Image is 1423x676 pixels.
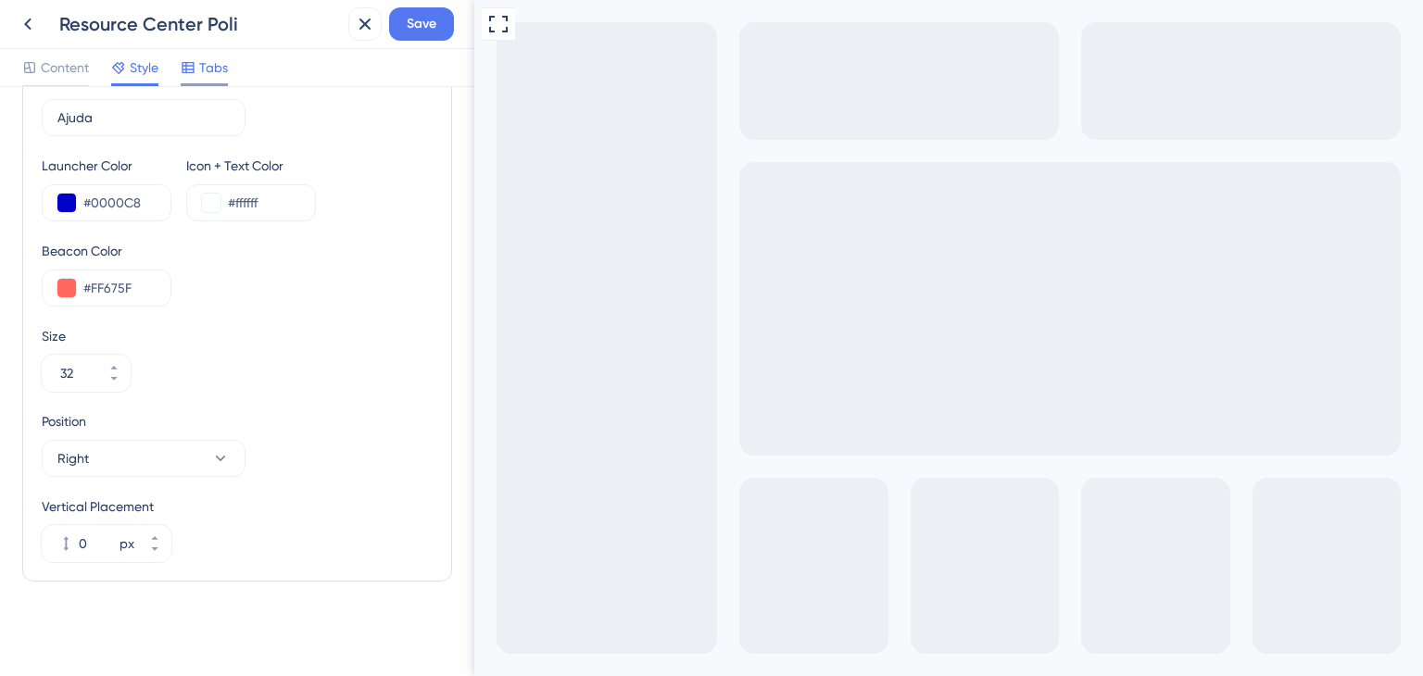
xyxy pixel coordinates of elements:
div: Beacon Color [42,240,433,262]
span: Content [41,56,89,79]
button: Right [42,440,246,477]
div: 3 [88,8,93,23]
span: Tabs [199,56,228,79]
div: Resource Center Poli [59,11,341,37]
div: Launcher Color [42,155,171,177]
div: Size [42,325,433,347]
button: px [138,544,171,562]
span: Style [130,56,158,79]
div: Position [42,410,246,432]
div: Icon + Text Color [186,155,316,177]
button: Save [389,7,454,41]
span: Save [407,13,436,35]
button: px [138,525,171,544]
div: Vertical Placement [42,495,171,518]
span: Right [57,447,89,469]
input: Get Started [57,107,230,128]
span: Ajuda [42,4,76,26]
input: px [79,532,116,555]
div: px [120,532,134,555]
